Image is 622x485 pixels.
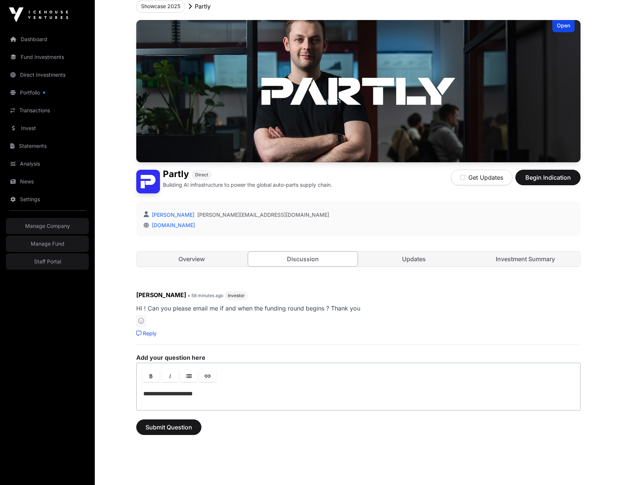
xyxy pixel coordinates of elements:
button: Get Updates [451,170,512,185]
p: Partly [195,2,211,11]
span: Direct [195,172,208,178]
a: Direct Investments [6,67,89,83]
button: Begin Indication [515,170,581,185]
a: Transactions [6,102,89,119]
img: Partly [136,170,160,193]
label: Add your question here [136,354,581,361]
a: Begin Indication [515,177,581,185]
img: Partly [136,20,581,162]
a: Link [199,370,216,382]
a: [PERSON_NAME] [150,212,194,218]
a: Bold [143,370,160,382]
span: Begin Indication [525,173,571,182]
span: [PERSON_NAME] [136,291,186,299]
a: Settings [6,191,89,207]
a: Dashboard [6,31,89,47]
a: Invest [6,120,89,136]
a: [DOMAIN_NAME] [149,222,195,228]
a: Manage Fund [6,236,89,252]
a: Analysis [6,156,89,172]
p: Building AI infrastructure to power the global auto-parts supply chain. [163,181,332,189]
span: Submit Question [146,423,192,432]
a: [PERSON_NAME][EMAIL_ADDRESS][DOMAIN_NAME] [197,211,329,219]
a: Discussion [248,251,358,267]
span: Investor [228,293,245,299]
a: Portfolio [6,84,89,101]
a: Reply [136,330,157,337]
span: • 58 minutes ago [188,293,223,298]
div: Open [552,20,575,32]
nav: Tabs [137,252,580,266]
a: Statements [6,138,89,154]
a: Updates [359,252,469,266]
a: Italic [161,370,178,382]
iframe: Chat Widget [585,449,622,485]
img: Icehouse Ventures Logo [9,7,68,22]
a: News [6,173,89,190]
h1: Partly [163,170,189,180]
button: Submit Question [136,419,201,435]
a: Fund Investments [6,49,89,65]
a: Manage Company [6,218,89,234]
a: Overview [137,252,247,266]
p: Hi ! Can you please email me if and when the funding round begins ? Thank you [136,303,581,313]
a: Staff Portal [6,253,89,270]
a: Lists [180,370,197,382]
a: Investment Summary [471,252,581,266]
